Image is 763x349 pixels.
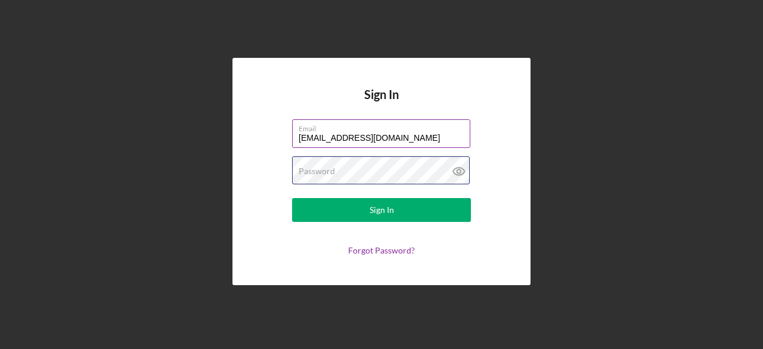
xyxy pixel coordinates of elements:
[299,166,335,176] label: Password
[292,198,471,222] button: Sign In
[370,198,394,222] div: Sign In
[299,120,470,133] label: Email
[348,245,415,255] a: Forgot Password?
[364,88,399,119] h4: Sign In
